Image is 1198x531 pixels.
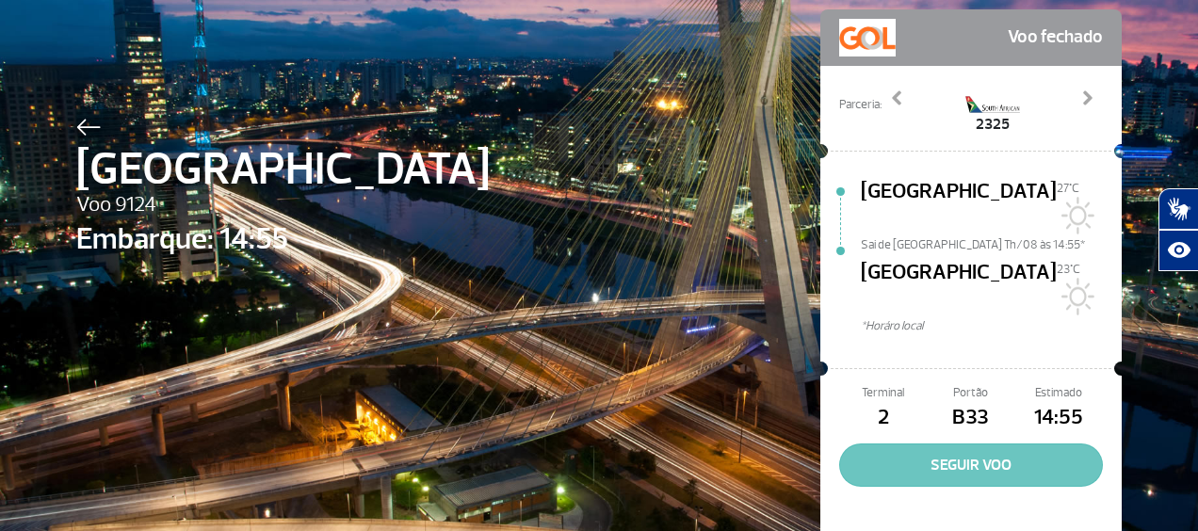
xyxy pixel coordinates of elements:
span: Embarque: 14:55 [76,217,490,262]
span: Voo fechado [1008,19,1103,56]
span: B33 [927,402,1014,434]
div: Plugin de acessibilidade da Hand Talk. [1158,188,1198,271]
span: 2 [839,402,927,434]
button: SEGUIR VOO [839,443,1103,487]
img: Sol [1057,197,1094,234]
img: Sol [1057,278,1094,315]
span: Sai de [GEOGRAPHIC_DATA] Th/08 às 14:55* [861,236,1122,249]
span: 23°C [1057,262,1080,277]
span: Terminal [839,384,927,402]
span: Parceria: [839,96,882,114]
button: Abrir tradutor de língua de sinais. [1158,188,1198,230]
span: Voo 9124 [76,189,490,221]
span: 14:55 [1015,402,1103,434]
span: *Horáro local [861,317,1122,335]
button: Abrir recursos assistivos. [1158,230,1198,271]
span: 2325 [964,113,1021,136]
span: [GEOGRAPHIC_DATA] [76,136,490,203]
span: [GEOGRAPHIC_DATA] [861,176,1057,236]
span: Portão [927,384,1014,402]
span: Estimado [1015,384,1103,402]
span: [GEOGRAPHIC_DATA] [861,257,1057,317]
span: 27°C [1057,181,1079,196]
